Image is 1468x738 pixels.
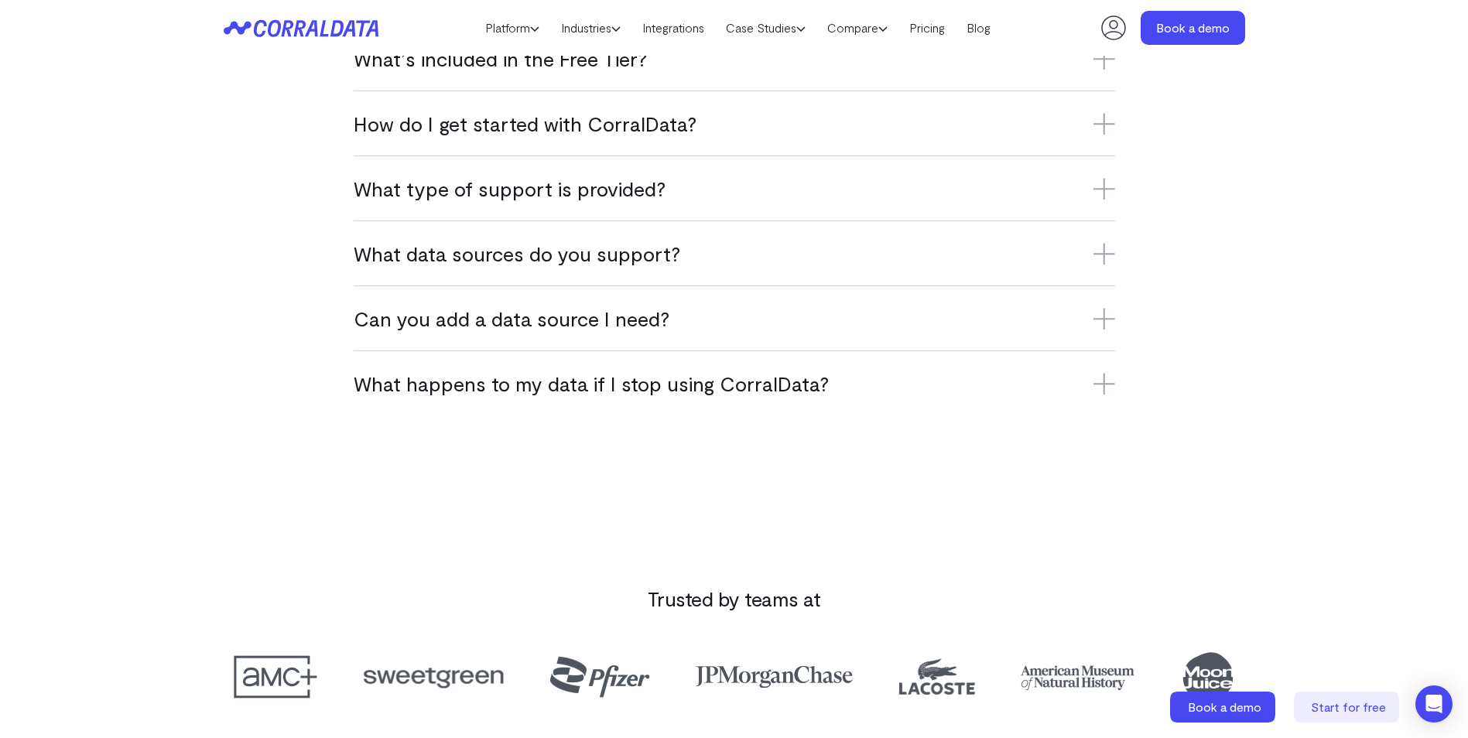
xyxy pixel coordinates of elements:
[1311,699,1386,714] span: Start for free
[1294,692,1402,723] a: Start for free
[898,16,956,39] a: Pricing
[354,306,1115,331] h3: Can you add a data source I need?
[1170,692,1278,723] a: Book a demo
[354,111,1115,136] h3: How do I get started with CorralData?
[474,16,550,39] a: Platform
[550,16,631,39] a: Industries
[816,16,898,39] a: Compare
[354,371,1115,396] h3: What happens to my data if I stop using CorralData?
[956,16,1001,39] a: Blog
[354,46,1115,71] h3: What’s included in the Free Tier?
[354,176,1115,201] h3: What type of support is provided?
[631,16,715,39] a: Integrations
[1141,11,1245,45] a: Book a demo
[224,586,1245,611] h3: Trusted by teams at
[1188,699,1261,714] span: Book a demo
[354,241,1115,266] h3: What data sources do you support?
[1415,685,1453,723] div: Open Intercom Messenger
[715,16,816,39] a: Case Studies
